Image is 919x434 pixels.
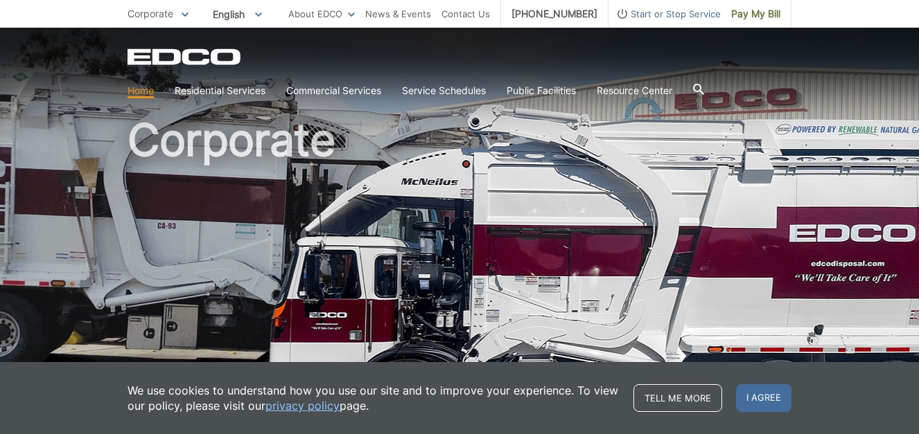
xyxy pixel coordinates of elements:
a: About EDCO [288,6,355,21]
a: Contact Us [441,6,490,21]
a: Home [128,83,154,98]
a: EDCD logo. Return to the homepage. [128,48,243,65]
a: Tell me more [633,384,722,412]
span: Corporate [128,8,173,19]
span: English [202,3,272,26]
a: Public Facilities [507,83,576,98]
a: Service Schedules [402,83,486,98]
a: Resource Center [597,83,672,98]
a: Commercial Services [286,83,381,98]
h1: Corporate [128,118,791,422]
a: News & Events [365,6,431,21]
a: privacy policy [265,398,340,413]
span: Pay My Bill [731,6,780,21]
a: Residential Services [175,83,265,98]
p: We use cookies to understand how you use our site and to improve your experience. To view our pol... [128,383,620,413]
span: I agree [736,384,791,412]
